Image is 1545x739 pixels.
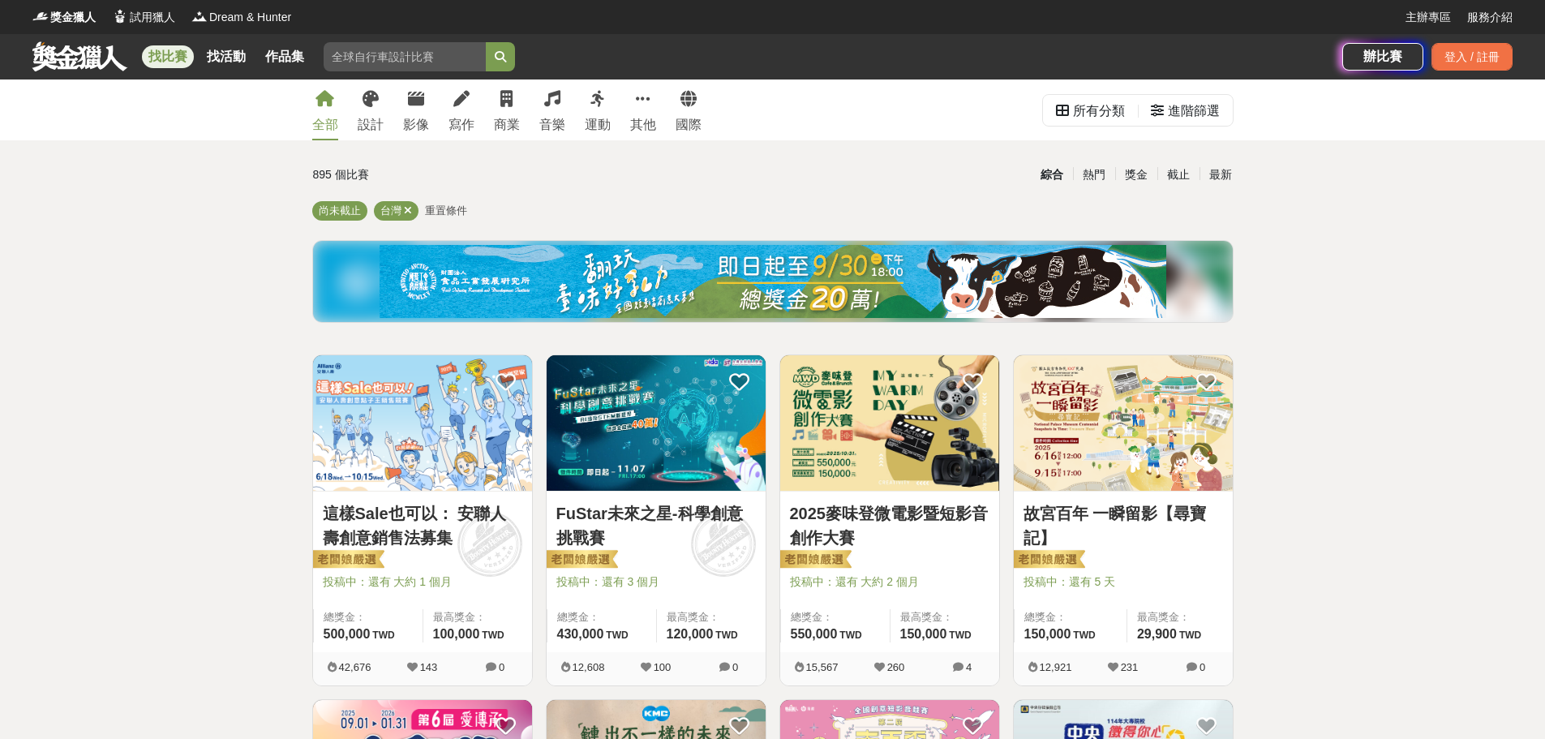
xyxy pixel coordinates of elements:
[403,115,429,135] div: 影像
[313,355,532,491] img: Cover Image
[777,549,852,572] img: 老闆娘嚴選
[966,661,972,673] span: 4
[630,79,656,140] a: 其他
[50,9,96,26] span: 獎金獵人
[433,627,480,641] span: 100,000
[312,79,338,140] a: 全部
[539,79,565,140] a: 音樂
[654,661,672,673] span: 100
[1200,661,1205,673] span: 0
[676,79,702,140] a: 國際
[319,204,361,217] span: 尚未截止
[380,204,401,217] span: 台灣
[887,661,905,673] span: 260
[433,609,522,625] span: 最高獎金：
[482,629,504,641] span: TWD
[715,629,737,641] span: TWD
[1121,661,1139,673] span: 231
[1115,161,1157,189] div: 獎金
[1168,95,1220,127] div: 進階篩選
[403,79,429,140] a: 影像
[1431,43,1513,71] div: 登入 / 註冊
[420,661,438,673] span: 143
[494,115,520,135] div: 商業
[191,8,208,24] img: Logo
[585,115,611,135] div: 運動
[499,661,504,673] span: 0
[313,355,532,492] a: Cover Image
[557,627,604,641] span: 430,000
[32,8,49,24] img: Logo
[1011,549,1085,572] img: 老闆娘嚴選
[585,79,611,140] a: 運動
[324,42,486,71] input: 全球自行車設計比賽
[209,9,291,26] span: Dream & Hunter
[900,627,947,641] span: 150,000
[732,661,738,673] span: 0
[1179,629,1201,641] span: TWD
[130,9,175,26] span: 試用獵人
[539,115,565,135] div: 音樂
[1024,574,1223,591] span: 投稿中：還有 5 天
[380,245,1166,318] img: ea6d37ea-8c75-4c97-b408-685919e50f13.jpg
[1406,9,1451,26] a: 主辦專區
[1073,95,1125,127] div: 所有分類
[543,549,618,572] img: 老闆娘嚴選
[32,9,96,26] a: Logo獎金獵人
[339,661,371,673] span: 42,676
[448,115,474,135] div: 寫作
[259,45,311,68] a: 作品集
[358,115,384,135] div: 設計
[324,627,371,641] span: 500,000
[556,574,756,591] span: 投稿中：還有 3 個月
[142,45,194,68] a: 找比賽
[1137,609,1223,625] span: 最高獎金：
[358,79,384,140] a: 設計
[630,115,656,135] div: 其他
[667,609,756,625] span: 最高獎金：
[1157,161,1200,189] div: 截止
[780,355,999,491] img: Cover Image
[1031,161,1073,189] div: 綜合
[791,609,880,625] span: 總獎金：
[676,115,702,135] div: 國際
[1014,355,1233,492] a: Cover Image
[949,629,971,641] span: TWD
[790,501,989,550] a: 2025麥味登微電影暨短影音創作大賽
[1073,161,1115,189] div: 熱門
[1342,43,1423,71] a: 辦比賽
[200,45,252,68] a: 找活動
[425,204,467,217] span: 重置條件
[1040,661,1072,673] span: 12,921
[1014,355,1233,491] img: Cover Image
[372,629,394,641] span: TWD
[494,79,520,140] a: 商業
[791,627,838,641] span: 550,000
[573,661,605,673] span: 12,608
[780,355,999,492] a: Cover Image
[313,161,619,189] div: 895 個比賽
[547,355,766,491] img: Cover Image
[310,549,384,572] img: 老闆娘嚴選
[556,501,756,550] a: FuStar未來之星-科學創意挑戰賽
[1024,501,1223,550] a: 故宮百年 一瞬留影【尋寶記】
[323,501,522,550] a: 這樣Sale也可以： 安聯人壽創意銷售法募集
[112,8,128,24] img: Logo
[839,629,861,641] span: TWD
[667,627,714,641] span: 120,000
[324,609,413,625] span: 總獎金：
[1073,629,1095,641] span: TWD
[1137,627,1177,641] span: 29,900
[1200,161,1242,189] div: 最新
[1467,9,1513,26] a: 服務介紹
[323,574,522,591] span: 投稿中：還有 大約 1 個月
[900,609,989,625] span: 最高獎金：
[547,355,766,492] a: Cover Image
[606,629,628,641] span: TWD
[806,661,839,673] span: 15,567
[312,115,338,135] div: 全部
[112,9,175,26] a: Logo試用獵人
[448,79,474,140] a: 寫作
[1024,627,1071,641] span: 150,000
